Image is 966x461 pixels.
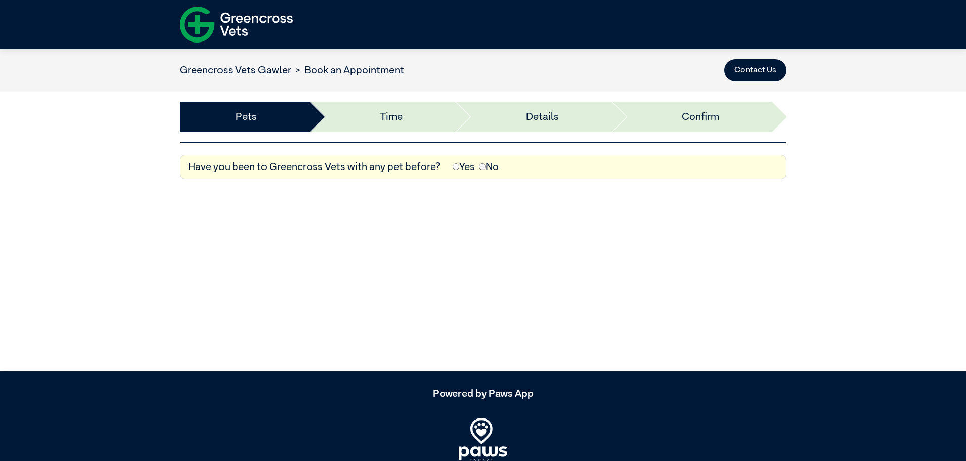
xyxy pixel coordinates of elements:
[453,159,475,175] label: Yes
[479,163,486,170] input: No
[180,65,291,75] a: Greencross Vets Gawler
[180,3,293,47] img: f-logo
[188,159,441,175] label: Have you been to Greencross Vets with any pet before?
[479,159,499,175] label: No
[236,109,257,124] a: Pets
[453,163,459,170] input: Yes
[180,388,786,400] h5: Powered by Paws App
[291,63,404,78] li: Book an Appointment
[180,63,404,78] nav: breadcrumb
[724,59,786,81] button: Contact Us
